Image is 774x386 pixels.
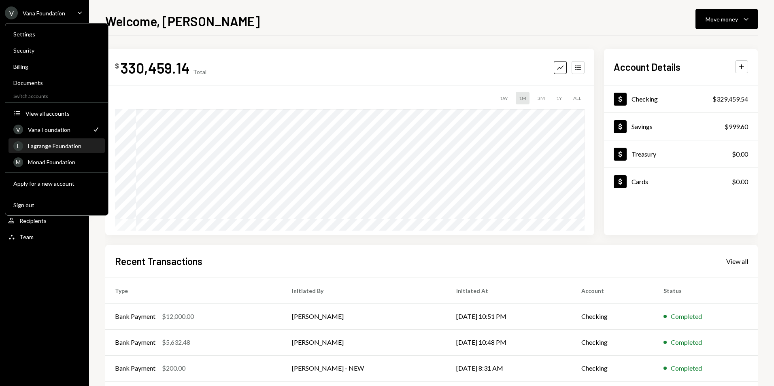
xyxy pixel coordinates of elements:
[447,303,572,329] td: [DATE] 10:51 PM
[13,63,100,70] div: Billing
[5,6,18,19] div: V
[9,59,105,74] a: Billing
[19,233,34,240] div: Team
[447,329,572,355] td: [DATE] 10:48 PM
[193,68,206,75] div: Total
[162,363,185,373] div: $200.00
[28,126,87,133] div: Vana Foundation
[105,278,282,303] th: Type
[632,123,653,130] div: Savings
[13,47,100,54] div: Security
[282,303,447,329] td: [PERSON_NAME]
[19,217,47,224] div: Recipients
[13,125,23,134] div: V
[695,9,758,29] button: Move money
[162,312,194,321] div: $12,000.00
[572,303,654,329] td: Checking
[572,329,654,355] td: Checking
[447,278,572,303] th: Initiated At
[13,31,100,38] div: Settings
[706,15,738,23] div: Move money
[553,92,565,104] div: 1Y
[732,177,748,187] div: $0.00
[604,168,758,195] a: Cards$0.00
[13,180,100,187] div: Apply for a new account
[282,355,447,381] td: [PERSON_NAME] - NEW
[13,79,100,86] div: Documents
[447,355,572,381] td: [DATE] 8:31 AM
[9,176,105,191] button: Apply for a new account
[9,43,105,57] a: Security
[282,329,447,355] td: [PERSON_NAME]
[671,363,702,373] div: Completed
[497,92,511,104] div: 1W
[725,122,748,131] div: $999.60
[13,141,23,151] div: L
[105,13,260,29] h1: Welcome, [PERSON_NAME]
[614,60,680,74] h2: Account Details
[162,337,190,347] div: $5,632.48
[632,95,658,103] div: Checking
[516,92,529,104] div: 1M
[13,201,100,208] div: Sign out
[604,140,758,168] a: Treasury$0.00
[9,106,105,121] button: View all accounts
[121,59,190,77] div: 330,459.14
[726,257,748,265] div: View all
[282,278,447,303] th: Initiated By
[9,155,105,169] a: MMonad Foundation
[5,213,84,228] a: Recipients
[654,278,758,303] th: Status
[572,278,654,303] th: Account
[604,85,758,112] a: Checking$329,459.54
[9,75,105,90] a: Documents
[28,159,100,165] div: Monad Foundation
[632,178,648,185] div: Cards
[13,157,23,167] div: M
[23,10,65,17] div: Vana Foundation
[732,149,748,159] div: $0.00
[115,363,155,373] div: Bank Payment
[632,150,656,158] div: Treasury
[726,257,748,265] a: View all
[28,142,100,149] div: Lagrange Foundation
[5,91,108,99] div: Switch accounts
[671,312,702,321] div: Completed
[26,110,100,117] div: View all accounts
[534,92,548,104] div: 3M
[671,337,702,347] div: Completed
[9,138,105,153] a: LLagrange Foundation
[115,62,119,70] div: $
[604,113,758,140] a: Savings$999.60
[712,94,748,104] div: $329,459.54
[115,337,155,347] div: Bank Payment
[9,198,105,212] button: Sign out
[570,92,585,104] div: ALL
[5,229,84,244] a: Team
[572,355,654,381] td: Checking
[115,255,202,268] h2: Recent Transactions
[9,27,105,41] a: Settings
[115,312,155,321] div: Bank Payment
